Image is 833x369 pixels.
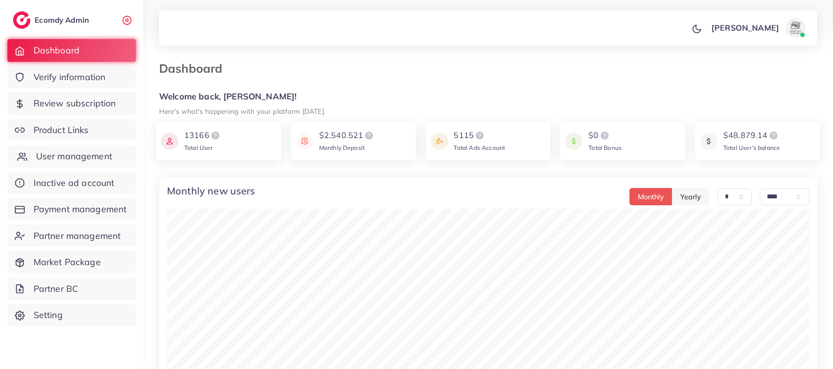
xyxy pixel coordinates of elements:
span: Total Bonus [588,144,622,151]
a: Dashboard [7,39,136,62]
a: Partner management [7,225,136,247]
span: Market Package [34,256,101,269]
h4: Monthly new users [167,185,255,197]
div: 13166 [184,130,221,141]
img: avatar [786,18,805,38]
a: Review subscription [7,92,136,115]
img: logo [13,11,31,29]
a: Product Links [7,119,136,141]
a: Setting [7,304,136,326]
span: Product Links [34,124,89,137]
p: [PERSON_NAME] [711,22,779,34]
a: Partner BC [7,277,136,300]
div: $0 [588,130,622,141]
div: $48,879.14 [723,130,780,141]
span: Total User [184,144,213,151]
span: Partner BC [34,282,79,295]
span: Inactive ad account [34,177,115,189]
span: Total Ads Account [454,144,505,151]
span: Review subscription [34,97,116,110]
img: logo [209,130,221,141]
img: logo [474,130,486,141]
span: Monthly Deposit [319,144,365,151]
img: logo [768,130,780,141]
h3: Dashboard [159,61,230,76]
img: icon payment [161,130,178,153]
img: icon payment [431,130,448,153]
div: 5115 [454,130,505,141]
img: logo [599,130,611,141]
button: Monthly [629,188,672,205]
a: Market Package [7,251,136,274]
small: Here's what's happening with your platform [DATE]. [159,107,326,115]
a: User management [7,145,136,168]
img: logo [363,130,375,141]
img: icon payment [565,130,583,153]
span: Verify information [34,71,106,84]
img: icon payment [700,130,717,153]
span: Total User’s balance [723,144,780,151]
a: [PERSON_NAME]avatar [706,18,809,38]
span: Partner management [34,230,121,242]
span: User management [36,150,112,163]
div: $2,540.521 [319,130,375,141]
a: Verify information [7,66,136,89]
img: icon payment [296,130,313,153]
span: Payment management [34,203,127,216]
a: Inactive ad account [7,172,136,194]
h2: Ecomdy Admin [35,15,91,25]
a: Payment management [7,198,136,221]
a: logoEcomdy Admin [13,11,91,29]
span: Setting [34,309,63,322]
h5: Welcome back, [PERSON_NAME]! [159,92,817,102]
button: Yearly [672,188,709,205]
span: Dashboard [34,44,80,57]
